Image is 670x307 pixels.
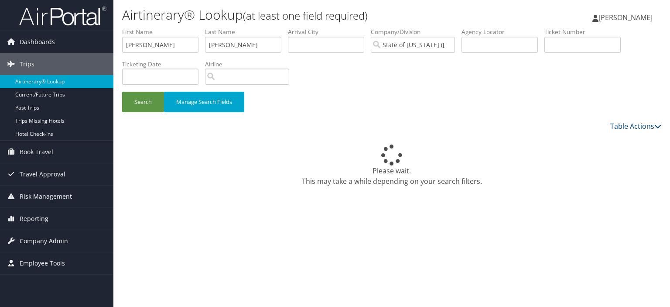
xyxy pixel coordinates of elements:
[592,4,661,31] a: [PERSON_NAME]
[122,145,661,186] div: Please wait. This may take a while depending on your search filters.
[20,141,53,163] span: Book Travel
[243,8,368,23] small: (at least one field required)
[20,163,65,185] span: Travel Approval
[205,60,296,69] label: Airline
[122,28,205,36] label: First Name
[122,92,164,112] button: Search
[19,6,106,26] img: airportal-logo.png
[20,53,34,75] span: Trips
[20,31,55,53] span: Dashboards
[205,28,288,36] label: Last Name
[544,28,627,36] label: Ticket Number
[122,6,482,24] h1: Airtinerary® Lookup
[20,208,48,230] span: Reporting
[20,186,72,207] span: Risk Management
[288,28,371,36] label: Arrival City
[20,252,65,274] span: Employee Tools
[122,60,205,69] label: Ticketing Date
[461,28,544,36] label: Agency Locator
[610,121,661,131] a: Table Actions
[371,28,461,36] label: Company/Division
[164,92,244,112] button: Manage Search Fields
[598,13,653,22] span: [PERSON_NAME]
[20,230,68,252] span: Company Admin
